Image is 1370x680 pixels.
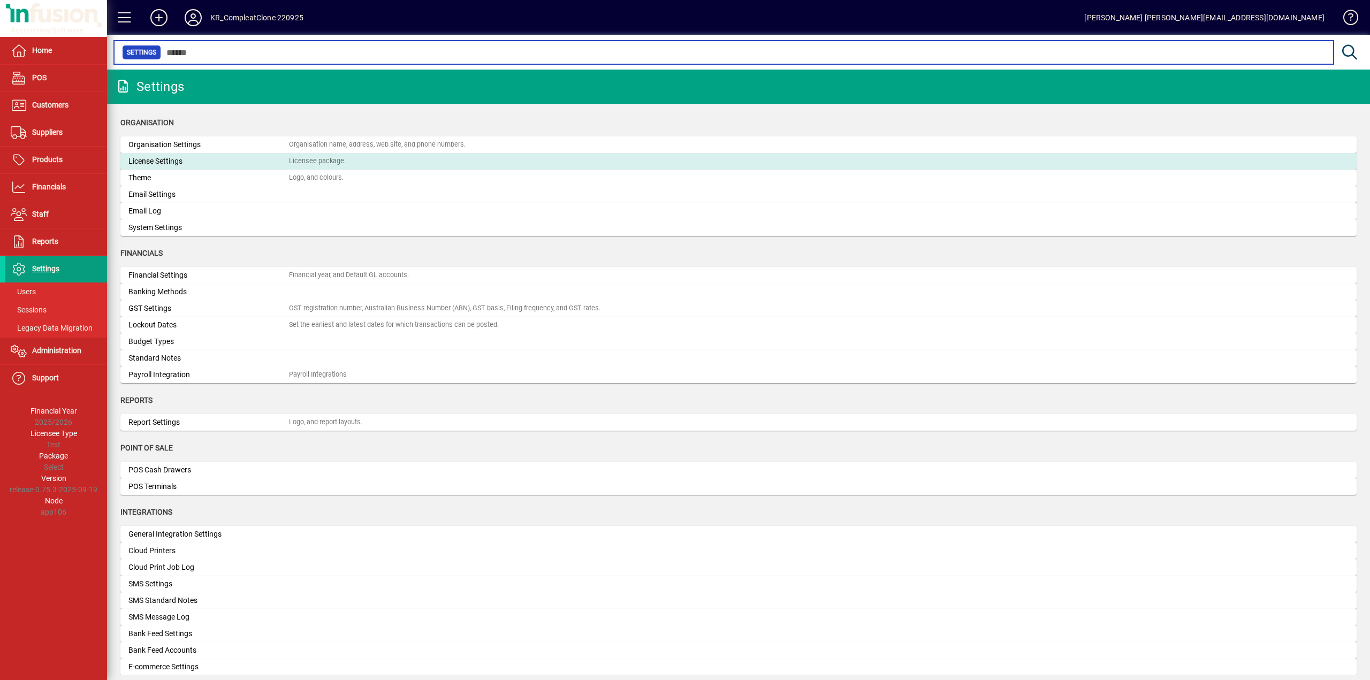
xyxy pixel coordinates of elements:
div: SMS Message Log [128,612,289,623]
div: Email Log [128,205,289,217]
div: Cloud Printers [128,545,289,556]
a: Legacy Data Migration [5,319,107,337]
div: Banking Methods [128,286,289,297]
a: Bank Feed Accounts [120,642,1357,659]
a: Reports [5,228,107,255]
div: Budget Types [128,336,289,347]
div: GST registration number, Australian Business Number (ABN), GST basis, Filing frequency, and GST r... [289,303,600,314]
a: Standard Notes [120,350,1357,366]
a: Banking Methods [120,284,1357,300]
div: POS Cash Drawers [128,464,289,476]
div: Licensee package. [289,156,346,166]
button: Add [142,8,176,27]
a: SMS Settings [120,576,1357,592]
a: Financial SettingsFinancial year, and Default GL accounts. [120,267,1357,284]
div: Standard Notes [128,353,289,364]
span: Products [32,155,63,164]
a: License SettingsLicensee package. [120,153,1357,170]
span: Licensee Type [31,429,77,438]
a: Bank Feed Settings [120,625,1357,642]
span: POS [32,73,47,82]
a: SMS Standard Notes [120,592,1357,609]
div: SMS Settings [128,578,289,590]
span: Financials [120,249,163,257]
div: System Settings [128,222,289,233]
a: Users [5,282,107,301]
a: Report SettingsLogo, and report layouts. [120,414,1357,431]
span: Package [39,452,68,460]
a: Payroll IntegrationPayroll Integrations [120,366,1357,383]
a: POS Cash Drawers [120,462,1357,478]
span: Support [32,373,59,382]
span: Version [41,474,66,483]
div: Payroll Integrations [289,370,347,380]
a: Cloud Printers [120,543,1357,559]
span: Home [32,46,52,55]
a: Budget Types [120,333,1357,350]
a: Cloud Print Job Log [120,559,1357,576]
span: Customers [32,101,68,109]
a: Staff [5,201,107,228]
a: POS [5,65,107,91]
span: Reports [120,396,153,404]
span: Settings [32,264,59,273]
a: Customers [5,92,107,119]
div: Email Settings [128,189,289,200]
span: Organisation [120,118,174,127]
a: Financials [5,174,107,201]
span: Administration [32,346,81,355]
a: Lockout DatesSet the earliest and latest dates for which transactions can be posted. [120,317,1357,333]
div: Financial year, and Default GL accounts. [289,270,409,280]
span: Settings [127,47,156,58]
a: Home [5,37,107,64]
a: Email Settings [120,186,1357,203]
div: POS Terminals [128,481,289,492]
button: Profile [176,8,210,27]
div: Payroll Integration [128,369,289,380]
div: License Settings [128,156,289,167]
a: Email Log [120,203,1357,219]
a: SMS Message Log [120,609,1357,625]
a: General Integration Settings [120,526,1357,543]
div: E-commerce Settings [128,661,289,673]
span: Reports [32,237,58,246]
div: Settings [115,78,184,95]
div: Logo, and colours. [289,173,344,183]
a: Support [5,365,107,392]
div: [PERSON_NAME] [PERSON_NAME][EMAIL_ADDRESS][DOMAIN_NAME] [1084,9,1325,26]
span: Integrations [120,508,172,516]
a: ThemeLogo, and colours. [120,170,1357,186]
a: E-commerce Settings [120,659,1357,675]
span: Node [45,496,63,505]
span: Sessions [11,305,47,314]
div: Set the earliest and latest dates for which transactions can be posted. [289,320,499,330]
a: GST SettingsGST registration number, Australian Business Number (ABN), GST basis, Filing frequenc... [120,300,1357,317]
span: Financial Year [31,407,77,415]
div: Financial Settings [128,270,289,281]
a: System Settings [120,219,1357,236]
div: Logo, and report layouts. [289,417,362,427]
div: Lockout Dates [128,319,289,331]
div: Cloud Print Job Log [128,562,289,573]
div: GST Settings [128,303,289,314]
a: POS Terminals [120,478,1357,495]
span: Financials [32,182,66,191]
span: Users [11,287,36,296]
div: Bank Feed Settings [128,628,289,639]
a: Administration [5,338,107,364]
a: Products [5,147,107,173]
span: Point of Sale [120,444,173,452]
div: Report Settings [128,417,289,428]
span: Legacy Data Migration [11,324,93,332]
div: Organisation name, address, web site, and phone numbers. [289,140,466,150]
a: Organisation SettingsOrganisation name, address, web site, and phone numbers. [120,136,1357,153]
div: Bank Feed Accounts [128,645,289,656]
div: General Integration Settings [128,529,289,540]
div: KR_CompleatClone 220925 [210,9,303,26]
span: Suppliers [32,128,63,136]
a: Knowledge Base [1335,2,1357,37]
a: Sessions [5,301,107,319]
div: Organisation Settings [128,139,289,150]
div: Theme [128,172,289,184]
a: Suppliers [5,119,107,146]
